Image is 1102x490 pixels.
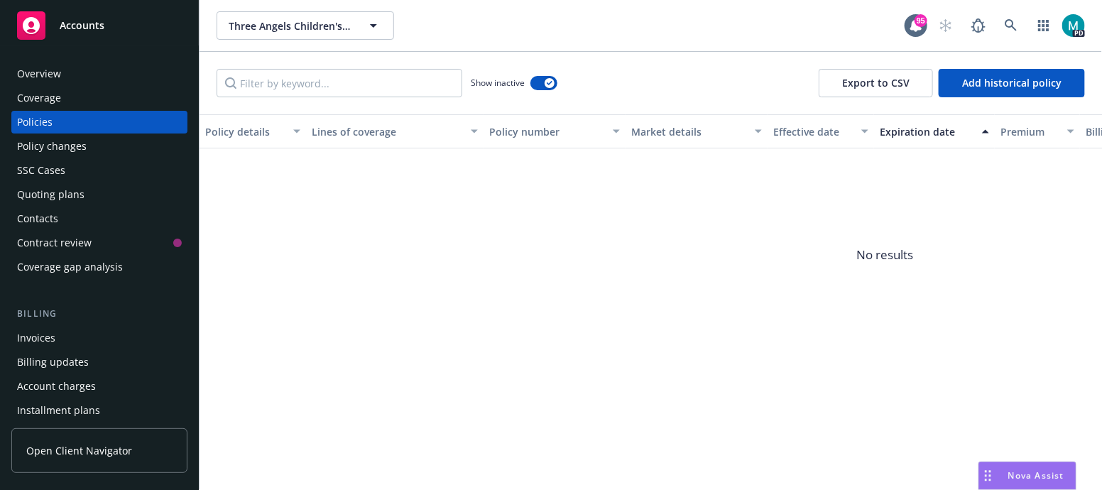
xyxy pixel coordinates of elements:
[200,114,306,148] button: Policy details
[312,124,462,139] div: Lines of coverage
[874,114,995,148] button: Expiration date
[17,375,96,398] div: Account charges
[17,207,58,230] div: Contacts
[26,443,132,458] span: Open Client Navigator
[964,11,993,40] a: Report a Bug
[17,399,100,422] div: Installment plans
[915,14,927,27] div: 95
[11,87,187,109] a: Coverage
[979,462,997,489] div: Drag to move
[932,11,960,40] a: Start snowing
[17,111,53,134] div: Policies
[484,114,626,148] button: Policy number
[17,351,89,374] div: Billing updates
[11,183,187,206] a: Quoting plans
[997,11,1025,40] a: Search
[471,77,525,89] span: Show inactive
[995,114,1080,148] button: Premium
[11,6,187,45] a: Accounts
[17,62,61,85] div: Overview
[217,11,394,40] button: Three Angels Children's Relief
[880,124,973,139] div: Expiration date
[205,124,285,139] div: Policy details
[17,232,92,254] div: Contract review
[626,114,768,148] button: Market details
[11,207,187,230] a: Contacts
[939,69,1085,97] button: Add historical policy
[17,135,87,158] div: Policy changes
[11,351,187,374] a: Billing updates
[60,20,104,31] span: Accounts
[11,256,187,278] a: Coverage gap analysis
[11,327,187,349] a: Invoices
[17,183,84,206] div: Quoting plans
[17,159,65,182] div: SSC Cases
[11,159,187,182] a: SSC Cases
[11,62,187,85] a: Overview
[773,124,853,139] div: Effective date
[819,69,933,97] button: Export to CSV
[229,18,351,33] span: Three Angels Children's Relief
[11,232,187,254] a: Contract review
[11,111,187,134] a: Policies
[17,87,61,109] div: Coverage
[1062,14,1085,37] img: photo
[11,307,187,321] div: Billing
[1030,11,1058,40] a: Switch app
[306,114,484,148] button: Lines of coverage
[11,135,187,158] a: Policy changes
[217,69,462,97] input: Filter by keyword...
[962,76,1062,89] span: Add historical policy
[11,399,187,422] a: Installment plans
[11,375,187,398] a: Account charges
[17,256,123,278] div: Coverage gap analysis
[978,462,1076,490] button: Nova Assist
[631,124,746,139] div: Market details
[17,327,55,349] div: Invoices
[1000,124,1059,139] div: Premium
[768,114,874,148] button: Effective date
[842,76,910,89] span: Export to CSV
[1008,469,1064,481] span: Nova Assist
[489,124,604,139] div: Policy number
